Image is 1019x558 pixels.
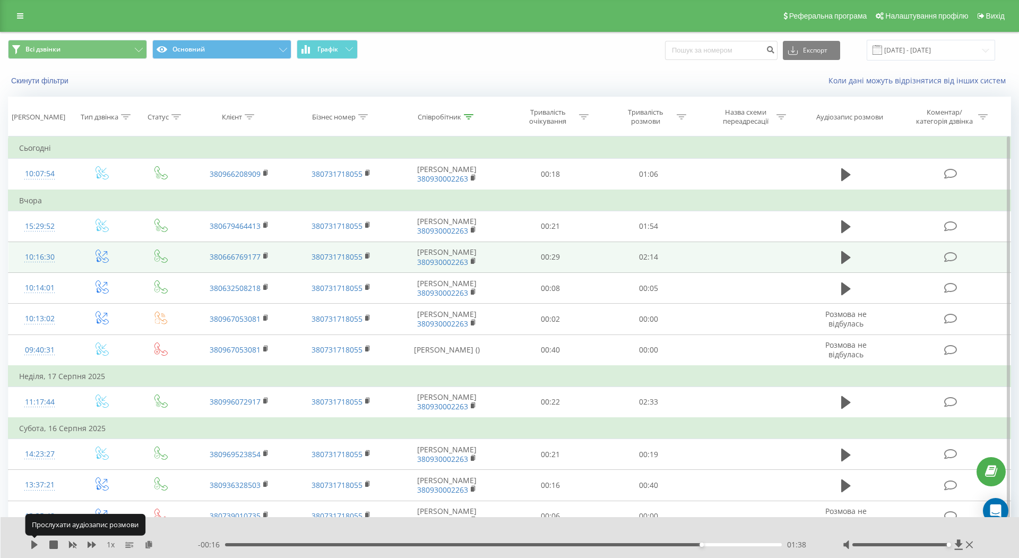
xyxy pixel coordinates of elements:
[19,278,61,298] div: 10:14:01
[418,113,461,122] div: Співробітник
[599,273,697,304] td: 00:05
[599,470,697,501] td: 00:40
[19,247,61,268] div: 10:16:30
[502,470,599,501] td: 00:16
[828,75,1011,85] a: Коли дані можуть відрізнятися вiд інших систем
[312,252,362,262] a: 380731718055
[19,475,61,495] div: 13:37:21
[210,283,261,293] a: 380632508218
[8,138,1011,159] td: Сьогодні
[210,511,261,521] a: 380739010735
[19,164,61,184] div: 10:07:54
[312,511,362,521] a: 380731718055
[210,221,261,231] a: 380679464413
[392,242,502,272] td: [PERSON_NAME]
[913,108,975,126] div: Коментар/категорія дзвінка
[983,498,1008,523] div: Open Intercom Messenger
[885,12,968,20] span: Налаштування профілю
[392,387,502,418] td: [PERSON_NAME]
[599,304,697,334] td: 00:00
[392,304,502,334] td: [PERSON_NAME]
[152,40,291,59] button: Основний
[392,211,502,242] td: [PERSON_NAME]
[210,397,261,407] a: 380996072917
[210,345,261,355] a: 380967053081
[198,539,225,550] span: - 00:16
[986,12,1005,20] span: Вихід
[392,334,502,366] td: [PERSON_NAME] ()
[8,190,1011,211] td: Вчора
[222,113,242,122] div: Клієнт
[599,501,697,532] td: 00:00
[599,159,697,190] td: 01:06
[392,501,502,532] td: [PERSON_NAME]
[417,257,468,267] a: 380930002263
[599,334,697,366] td: 00:00
[317,46,338,53] span: Графік
[392,439,502,470] td: [PERSON_NAME]
[825,506,867,526] span: Розмова не відбулась
[19,392,61,413] div: 11:17:44
[148,113,169,122] div: Статус
[12,113,65,122] div: [PERSON_NAME]
[599,387,697,418] td: 02:33
[599,211,697,242] td: 01:54
[312,169,362,179] a: 380731718055
[502,242,599,272] td: 00:29
[787,539,806,550] span: 01:38
[312,397,362,407] a: 380731718055
[502,304,599,334] td: 00:02
[210,252,261,262] a: 380666769177
[19,506,61,527] div: 13:35:48
[8,418,1011,439] td: Субота, 16 Серпня 2025
[825,309,867,329] span: Розмова не відбулась
[210,449,261,459] a: 380969523854
[312,113,356,122] div: Бізнес номер
[312,314,362,324] a: 380731718055
[19,340,61,360] div: 09:40:31
[417,288,468,298] a: 380930002263
[8,366,1011,387] td: Неділя, 17 Серпня 2025
[8,40,147,59] button: Всі дзвінки
[717,108,774,126] div: Назва схеми переадресації
[417,401,468,411] a: 380930002263
[947,543,951,547] div: Accessibility label
[210,169,261,179] a: 380966208909
[700,543,704,547] div: Accessibility label
[665,41,778,60] input: Пошук за номером
[210,314,261,324] a: 380967053081
[502,334,599,366] td: 00:40
[19,444,61,465] div: 14:23:27
[816,113,883,122] div: Аудіозапис розмови
[312,449,362,459] a: 380731718055
[392,273,502,304] td: [PERSON_NAME]
[392,470,502,501] td: [PERSON_NAME]
[312,283,362,293] a: 380731718055
[210,480,261,490] a: 380936328503
[417,516,468,526] a: 380930002263
[417,319,468,329] a: 380930002263
[789,12,867,20] span: Реферальна програма
[417,226,468,236] a: 380930002263
[81,113,118,122] div: Тип дзвінка
[392,159,502,190] td: [PERSON_NAME]
[312,345,362,355] a: 380731718055
[19,216,61,237] div: 15:29:52
[502,501,599,532] td: 00:06
[25,45,61,54] span: Всі дзвінки
[8,76,74,85] button: Скинути фільтри
[502,439,599,470] td: 00:21
[417,174,468,184] a: 380930002263
[417,454,468,464] a: 380930002263
[520,108,576,126] div: Тривалість очікування
[617,108,674,126] div: Тривалість розмови
[297,40,358,59] button: Графік
[502,387,599,418] td: 00:22
[417,485,468,495] a: 380930002263
[599,242,697,272] td: 02:14
[19,308,61,329] div: 10:13:02
[502,159,599,190] td: 00:18
[25,514,145,535] div: Прослухати аудіозапис розмови
[502,211,599,242] td: 00:21
[107,539,115,550] span: 1 x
